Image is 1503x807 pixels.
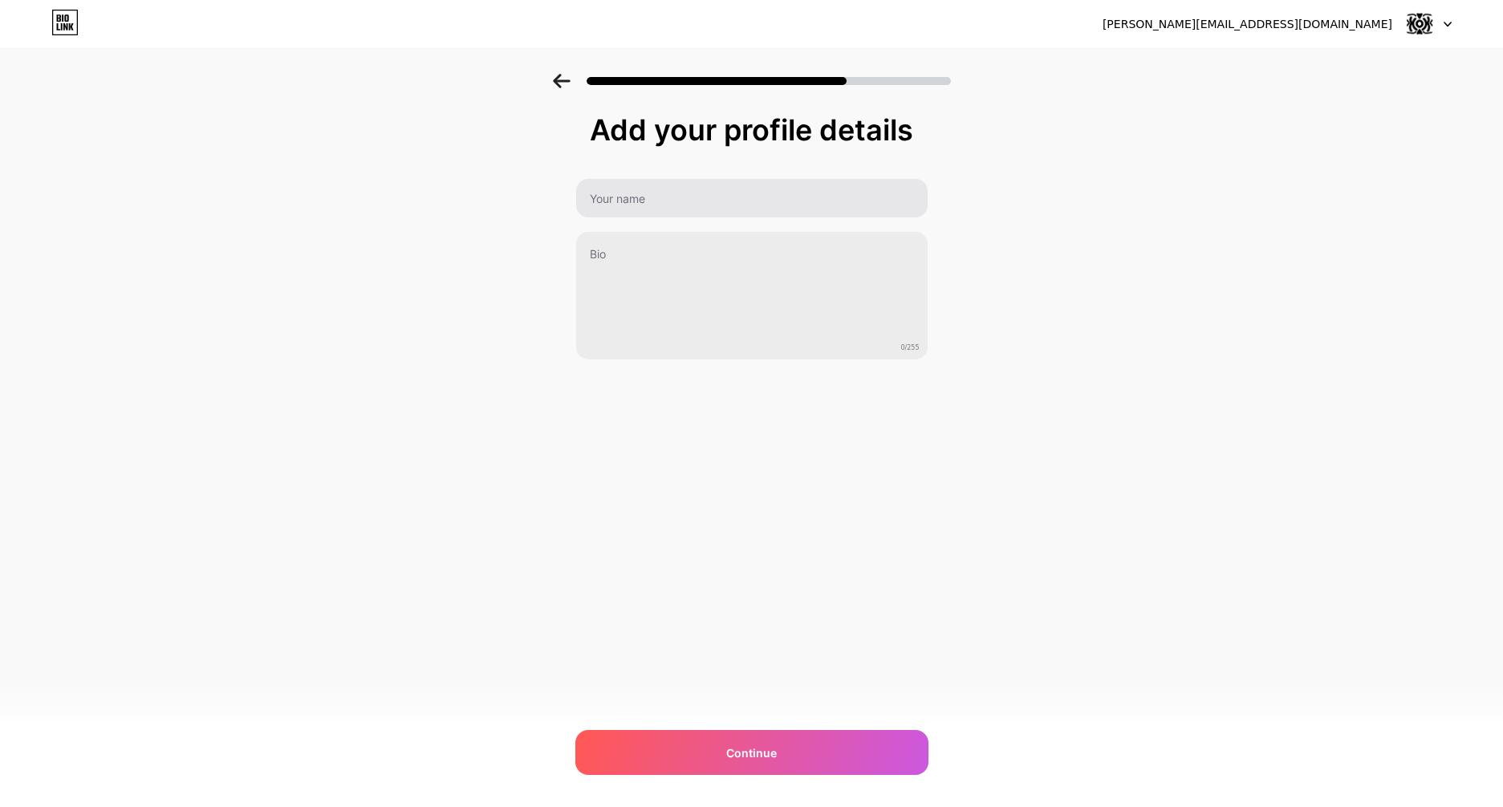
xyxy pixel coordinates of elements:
span: 0/255 [900,343,919,353]
input: Your name [576,179,928,217]
img: Gecknife [1404,9,1435,39]
div: Add your profile details [583,114,920,146]
div: [PERSON_NAME][EMAIL_ADDRESS][DOMAIN_NAME] [1103,16,1392,33]
span: Continue [726,744,777,761]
